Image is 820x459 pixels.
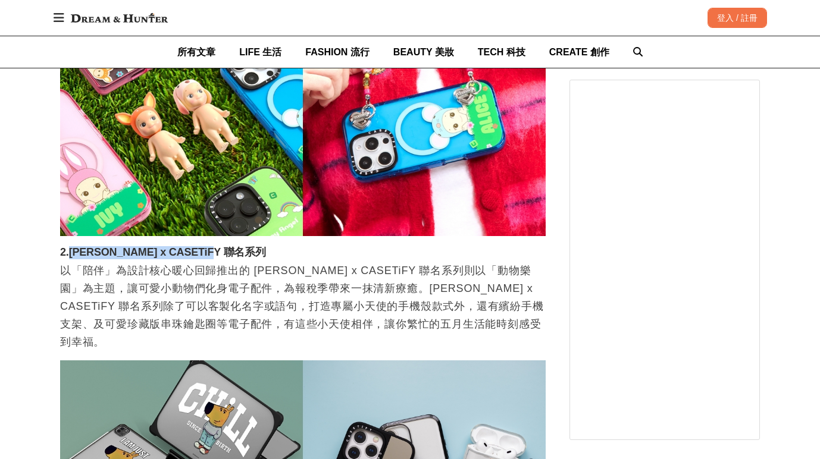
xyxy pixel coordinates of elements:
[393,36,454,68] a: BEAUTY 美妝
[305,36,370,68] a: FASHION 流行
[478,47,525,57] span: TECH 科技
[239,36,281,68] a: LIFE 生活
[708,8,767,28] div: 登入 / 註冊
[239,47,281,57] span: LIFE 生活
[60,262,546,351] p: 以「陪伴」為設計核心暖心回歸推出的 [PERSON_NAME] x CASETiFY 聯名系列則以「動物樂園」為主題，讓可愛小動物們化身電子配件，為報稅季帶來一抹清新療癒。[PERSON_NAM...
[549,36,609,68] a: CREATE 創作
[549,47,609,57] span: CREATE 創作
[478,36,525,68] a: TECH 科技
[65,7,174,29] img: Dream & Hunter
[177,47,215,57] span: 所有文章
[60,246,546,259] h3: 2.[PERSON_NAME] x CASETiFY 聯名系列
[177,36,215,68] a: 所有文章
[305,47,370,57] span: FASHION 流行
[393,47,454,57] span: BEAUTY 美妝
